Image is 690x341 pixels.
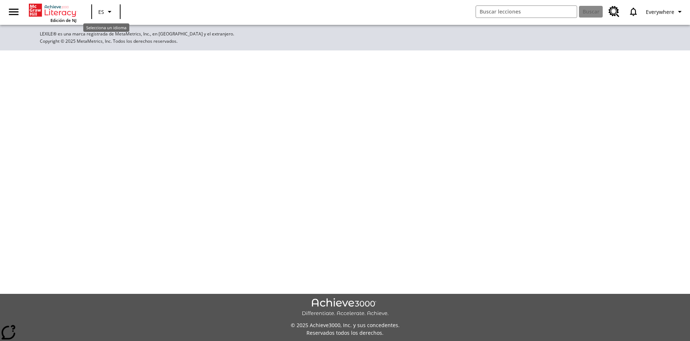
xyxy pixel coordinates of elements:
div: Portada [29,2,76,23]
span: Edición de NJ [50,18,76,23]
input: Buscar campo [476,6,577,18]
button: Perfil/Configuración [643,5,687,18]
a: Centro de recursos, Se abrirá en una pestaña nueva. [604,2,624,22]
button: Abrir el menú lateral [3,1,24,23]
span: Everywhere [646,8,674,16]
a: Notificaciones [624,2,643,21]
span: Copyright © 2025 MetaMetrics, Inc. Todos los derechos reservados. [40,38,178,44]
img: Achieve3000 Differentiate Accelerate Achieve [302,298,389,317]
p: LEXILE® es una marca registrada de MetaMetrics, Inc., en [GEOGRAPHIC_DATA] y el extranjero. [40,30,650,38]
span: ES [98,8,104,16]
button: Lenguaje: ES, Selecciona un idioma [94,5,118,18]
div: Selecciona un idioma [83,23,129,32]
